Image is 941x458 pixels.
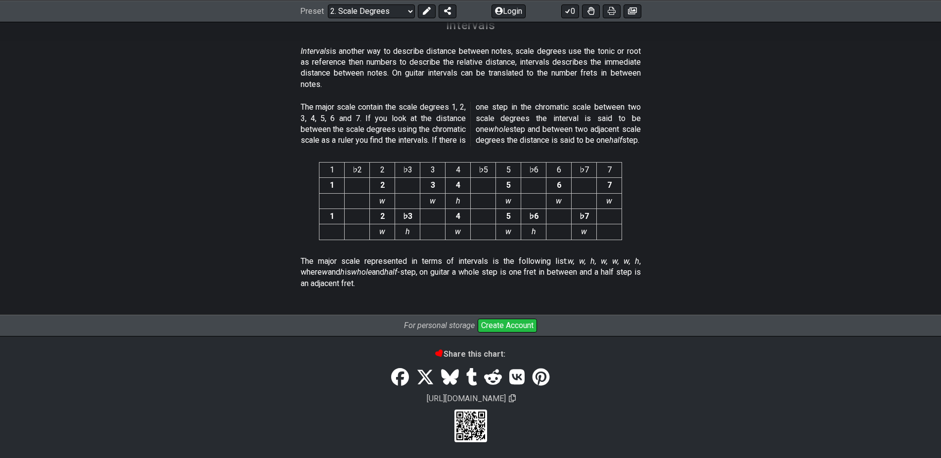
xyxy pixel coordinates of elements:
[528,364,553,391] a: Pinterest
[481,364,505,391] a: Reddit
[521,162,546,177] th: ♭6
[328,4,415,18] select: Preset
[388,364,412,391] a: Share on Facebook
[379,227,385,236] em: w
[370,162,395,177] th: 2
[557,180,561,190] strong: 6
[403,211,412,221] strong: ♭3
[322,267,328,277] em: w
[395,162,420,177] th: ♭3
[456,180,460,190] strong: 4
[492,4,526,18] button: Login
[506,211,511,221] strong: 5
[597,162,622,177] th: 7
[606,196,612,206] em: w
[345,162,370,177] th: ♭2
[456,196,460,206] em: h
[425,392,507,405] span: [URL][DOMAIN_NAME]
[580,211,589,221] strong: ♭7
[478,319,537,333] button: Create Account
[532,227,536,236] em: h
[418,4,436,18] button: Edit Preset
[438,364,462,391] a: Bluesky
[506,180,511,190] strong: 5
[413,364,438,391] a: Tweet
[384,267,397,277] em: half
[506,364,529,391] a: VK
[379,196,385,206] em: w
[456,211,460,221] strong: 4
[340,267,345,277] em: h
[446,162,471,177] th: 4
[505,227,511,236] em: w
[454,410,487,442] div: Scan to view on your cellphone.
[351,267,372,277] em: whole
[556,196,562,206] em: w
[301,46,330,56] em: Intervals
[439,4,456,18] button: Share Preset
[330,211,334,221] strong: 1
[568,256,639,266] em: w, w, h, w, w, w, h
[455,227,461,236] em: w
[405,227,410,236] em: h
[561,4,579,18] button: 0
[446,20,495,31] h2: Intervals
[624,4,641,18] button: Create image
[471,162,496,177] th: ♭5
[404,321,475,330] i: For personal storage
[380,180,385,190] strong: 2
[462,364,481,391] a: Tumblr
[529,211,538,221] strong: ♭6
[300,6,324,16] span: Preset
[380,211,385,221] strong: 2
[301,46,641,90] p: is another way to describe distance between notes, scale degrees use the tonic or root as referen...
[301,102,641,146] p: The major scale contain the scale degrees 1, 2, 3, 4, 5, 6 and 7. If you look at the distance bet...
[546,162,572,177] th: 6
[489,125,509,134] em: whole
[603,4,621,18] button: Print
[505,196,511,206] em: w
[607,180,612,190] strong: 7
[330,180,334,190] strong: 1
[436,349,505,359] b: Share this chart:
[420,162,446,177] th: 3
[301,256,641,289] p: The major scale represented in terms of intervals is the following list: , where and is and -step...
[431,180,435,190] strong: 3
[509,394,516,403] span: Copy url to clipboard
[430,196,436,206] em: w
[582,4,600,18] button: Toggle Dexterity for all fretkits
[319,162,345,177] th: 1
[581,227,587,236] em: w
[496,162,521,177] th: 5
[609,135,622,145] em: half
[572,162,597,177] th: ♭7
